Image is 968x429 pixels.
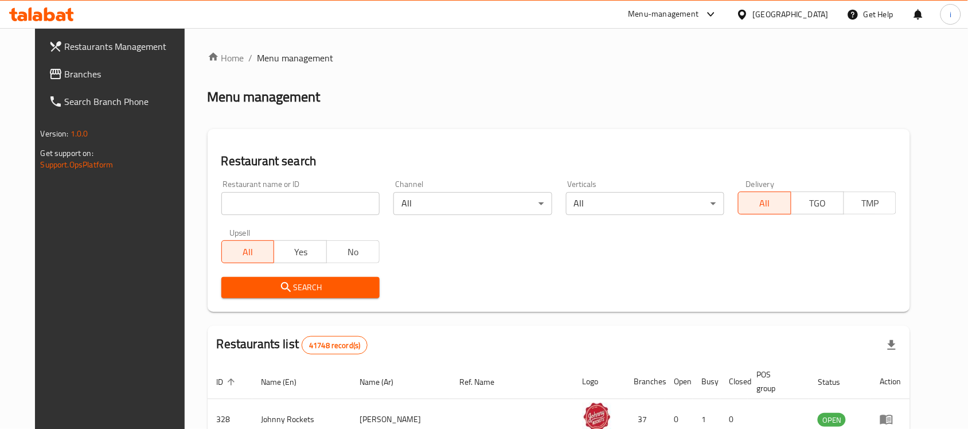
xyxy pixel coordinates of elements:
div: OPEN [818,413,846,427]
input: Search for restaurant name or ID.. [221,192,380,215]
a: Home [208,51,244,65]
button: All [221,240,275,263]
button: Search [221,277,380,298]
label: Upsell [229,229,251,237]
th: Closed [720,364,748,399]
a: Branches [40,60,197,88]
span: All [227,244,270,260]
span: Name (En) [261,375,312,389]
h2: Restaurants list [217,336,368,354]
label: Delivery [746,180,775,188]
span: Menu management [257,51,334,65]
a: Restaurants Management [40,33,197,60]
button: Yes [274,240,327,263]
button: No [326,240,380,263]
span: All [743,195,787,212]
span: POS group [757,368,795,395]
th: Open [665,364,693,399]
span: Get support on: [41,146,93,161]
span: Version: [41,126,69,141]
span: Status [818,375,855,389]
span: TGO [796,195,840,212]
div: [GEOGRAPHIC_DATA] [753,8,829,21]
span: 1.0.0 [71,126,88,141]
th: Busy [693,364,720,399]
span: Search [231,280,370,295]
span: Ref. Name [459,375,509,389]
span: Restaurants Management [65,40,188,53]
a: Support.OpsPlatform [41,157,114,172]
div: Menu-management [629,7,699,21]
h2: Restaurant search [221,153,897,170]
span: ID [217,375,239,389]
span: OPEN [818,414,846,427]
th: Action [871,364,910,399]
span: No [331,244,375,260]
button: All [738,192,791,214]
button: TGO [791,192,844,214]
span: Yes [279,244,322,260]
div: All [393,192,552,215]
span: 41748 record(s) [302,340,367,351]
span: Name (Ar) [360,375,408,389]
div: All [566,192,724,215]
h2: Menu management [208,88,321,106]
span: i [950,8,951,21]
span: Branches [65,67,188,81]
a: Search Branch Phone [40,88,197,115]
span: Search Branch Phone [65,95,188,108]
li: / [249,51,253,65]
nav: breadcrumb [208,51,911,65]
div: Export file [878,331,905,359]
th: Logo [573,364,625,399]
button: TMP [844,192,897,214]
span: TMP [849,195,892,212]
div: Menu [880,412,901,426]
th: Branches [625,364,665,399]
div: Total records count [302,336,368,354]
